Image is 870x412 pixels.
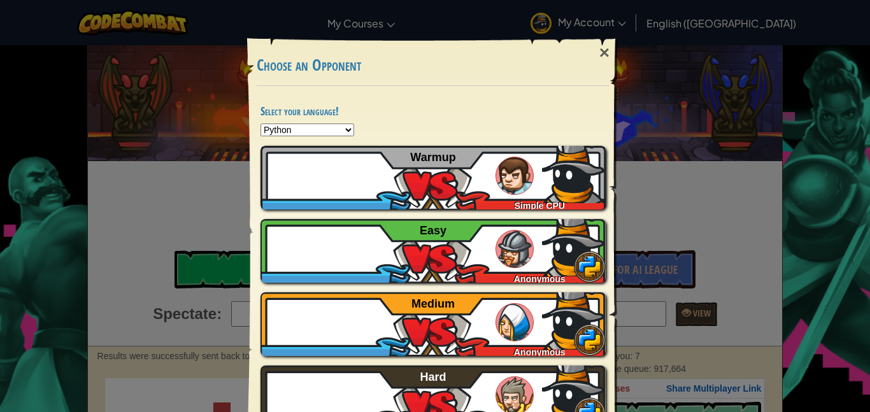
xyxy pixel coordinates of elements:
[590,34,619,71] div: ×
[420,371,446,383] span: Hard
[260,105,606,117] h4: Select your language!
[496,230,534,268] img: humans_ladder_easy.png
[411,297,455,310] span: Medium
[542,213,606,276] img: bpQAAAABJRU5ErkJggg==
[514,274,566,284] span: Anonymous
[420,224,446,237] span: Easy
[257,57,610,74] h3: Choose an Opponent
[260,146,606,210] a: Simple CPU
[514,347,566,357] span: Anonymous
[496,303,534,341] img: humans_ladder_medium.png
[410,151,455,164] span: Warmup
[515,201,565,211] span: Simple CPU
[260,219,606,283] a: Anonymous
[496,157,534,195] img: humans_ladder_tutorial.png
[542,286,606,350] img: bpQAAAABJRU5ErkJggg==
[260,292,606,356] a: Anonymous
[542,139,606,203] img: bpQAAAABJRU5ErkJggg==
